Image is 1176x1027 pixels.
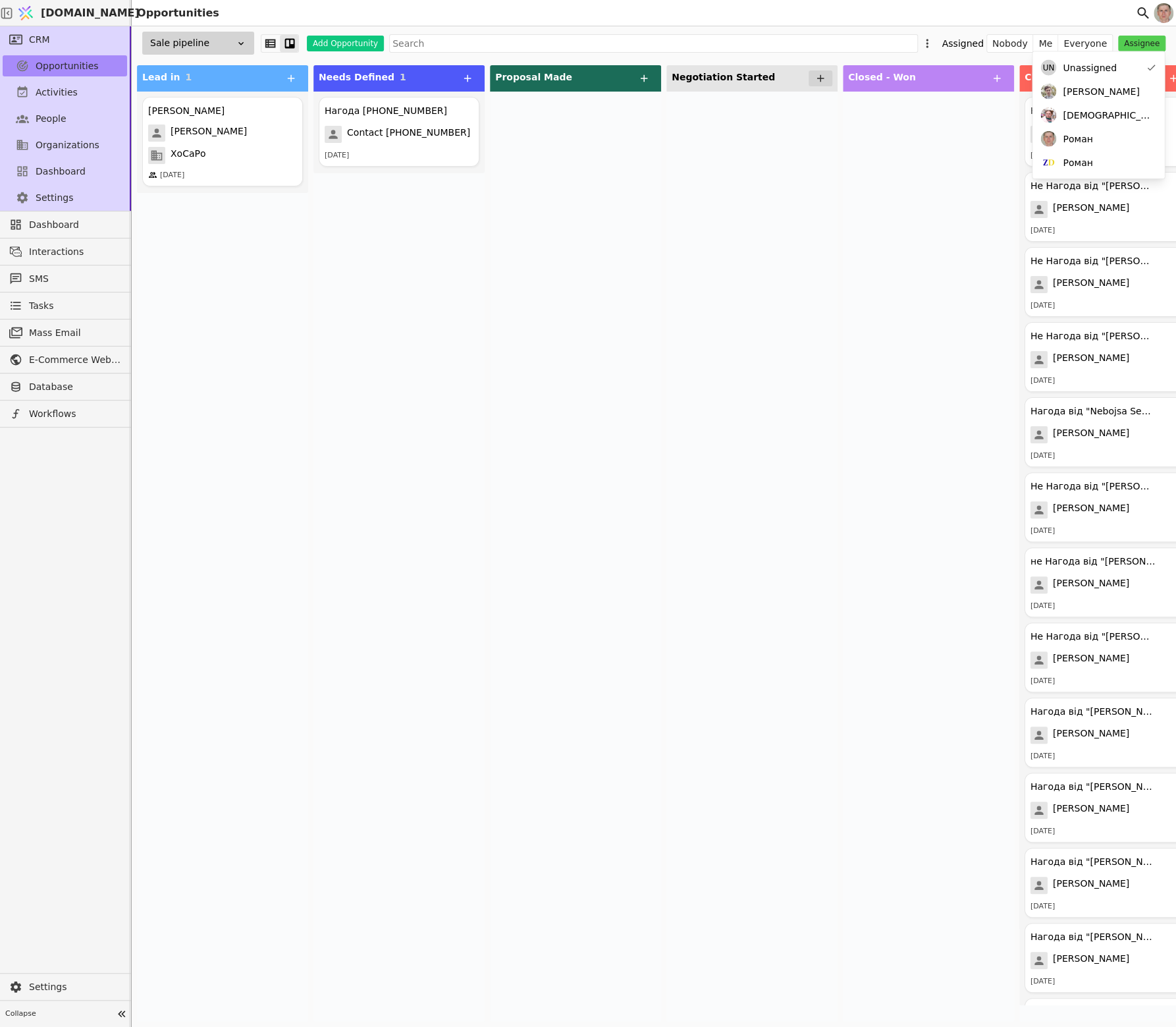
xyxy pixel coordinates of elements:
[29,218,120,232] span: Dashboard
[36,165,86,179] span: Dashboard
[142,72,180,82] span: Lead in
[1040,107,1056,123] img: Хр
[160,170,184,181] div: [DATE]
[1053,501,1129,518] span: [PERSON_NAME]
[1040,84,1056,99] img: Ad
[1040,155,1056,171] img: Ро
[1030,930,1156,944] div: Нагода від "[PERSON_NAME]"
[325,104,447,118] div: Нагода [PHONE_NUMBER]
[1040,131,1056,147] img: Ро
[3,976,127,997] a: Settings
[3,82,127,103] a: Activities
[1030,150,1055,161] div: [DATE]
[36,59,99,73] span: Opportunities
[1053,802,1129,819] span: [PERSON_NAME]
[186,72,192,82] span: 1
[1053,276,1129,293] span: [PERSON_NAME]
[5,1009,113,1020] span: Collapse
[1040,60,1056,76] span: Un
[987,34,1034,53] button: Nobody
[1033,34,1058,53] button: Me
[13,1,132,26] a: [DOMAIN_NAME]
[1053,426,1129,443] span: [PERSON_NAME]
[142,32,254,55] div: Sale pipeline
[1025,72,1092,82] span: Closed - Lost
[325,150,349,161] div: [DATE]
[672,72,775,82] span: Negotiation Started
[1030,104,1156,118] div: Нагода від "SIDRA TUFAIL"
[1030,976,1055,987] div: [DATE]
[36,86,78,99] span: Activities
[142,97,303,186] div: [PERSON_NAME][PERSON_NAME]ХоСаРо[DATE]
[1030,676,1055,687] div: [DATE]
[1030,451,1055,462] div: [DATE]
[1030,826,1055,837] div: [DATE]
[1053,952,1129,969] span: [PERSON_NAME]
[16,1,36,26] img: Logo
[3,268,127,289] a: SMS
[171,125,247,142] span: [PERSON_NAME]
[1063,61,1116,74] span: Unassigned
[29,299,54,313] span: Tasks
[1053,576,1129,594] span: [PERSON_NAME]
[3,55,127,76] a: Opportunities
[1030,480,1156,493] div: Не Нагода від "[PERSON_NAME]"
[1063,84,1139,98] span: [PERSON_NAME]
[1030,404,1156,418] div: Нагода від "Nebojsa Sekulic"
[29,353,120,367] span: E-Commerce Web Development at Zona Digital Agency
[1030,329,1156,343] div: Не Нагода від "[PERSON_NAME]"
[1030,254,1156,268] div: Не Нагода від "[PERSON_NAME]"
[29,33,50,47] span: CRM
[389,34,918,53] input: Search
[319,97,479,167] div: Нагода [PHONE_NUMBER]Contact [PHONE_NUMBER][DATE]
[36,191,73,205] span: Settings
[1030,601,1055,612] div: [DATE]
[942,34,983,53] div: Assigned
[1030,780,1156,794] div: Нагода від "[PERSON_NAME]"
[1063,155,1092,169] span: Роман
[36,138,99,152] span: Organizations
[3,376,127,397] a: Database
[36,112,67,126] span: People
[495,72,572,82] span: Proposal Made
[1053,652,1129,669] span: [PERSON_NAME]
[29,272,120,286] span: SMS
[307,36,384,51] button: Add Opportunity
[347,126,470,143] span: Contact [PHONE_NUMBER]
[1030,555,1156,569] div: не Нагода від "[PERSON_NAME]"
[1030,375,1055,387] div: [DATE]
[1053,351,1129,368] span: [PERSON_NAME]
[3,108,127,129] a: People
[1030,751,1055,762] div: [DATE]
[3,134,127,155] a: Organizations
[1030,179,1156,193] div: Не Нагода від "[PERSON_NAME]"
[29,380,120,394] span: Database
[1030,705,1156,719] div: Нагода від "[PERSON_NAME]"
[132,5,219,21] h2: Opportunities
[1063,108,1151,122] span: [DEMOGRAPHIC_DATA]
[1030,855,1156,869] div: Нагода від "[PERSON_NAME]"
[3,214,127,235] a: Dashboard
[1053,201,1129,218] span: [PERSON_NAME]
[1030,1005,1156,1019] div: Нагода від "Learn [PERSON_NAME]"
[1154,3,1173,23] img: 1560949290925-CROPPED-IMG_0201-2-.jpg
[171,147,206,164] span: ХоСаРо
[29,245,120,259] span: Interactions
[1030,526,1055,537] div: [DATE]
[848,72,916,82] span: Closed - Won
[1118,36,1165,51] button: Assignee
[29,407,120,421] span: Workflows
[148,171,157,180] img: people.svg
[1030,225,1055,236] div: [DATE]
[3,349,127,370] a: E-Commerce Web Development at Zona Digital Agency
[1030,300,1055,312] div: [DATE]
[29,326,120,340] span: Mass Email
[1030,901,1055,912] div: [DATE]
[3,161,127,182] a: Dashboard
[41,5,140,21] span: [DOMAIN_NAME]
[299,36,384,51] a: Add Opportunity
[3,322,127,343] a: Mass Email
[1058,34,1112,53] button: Everyone
[1063,132,1092,146] span: Роман
[319,72,394,82] span: Needs Defined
